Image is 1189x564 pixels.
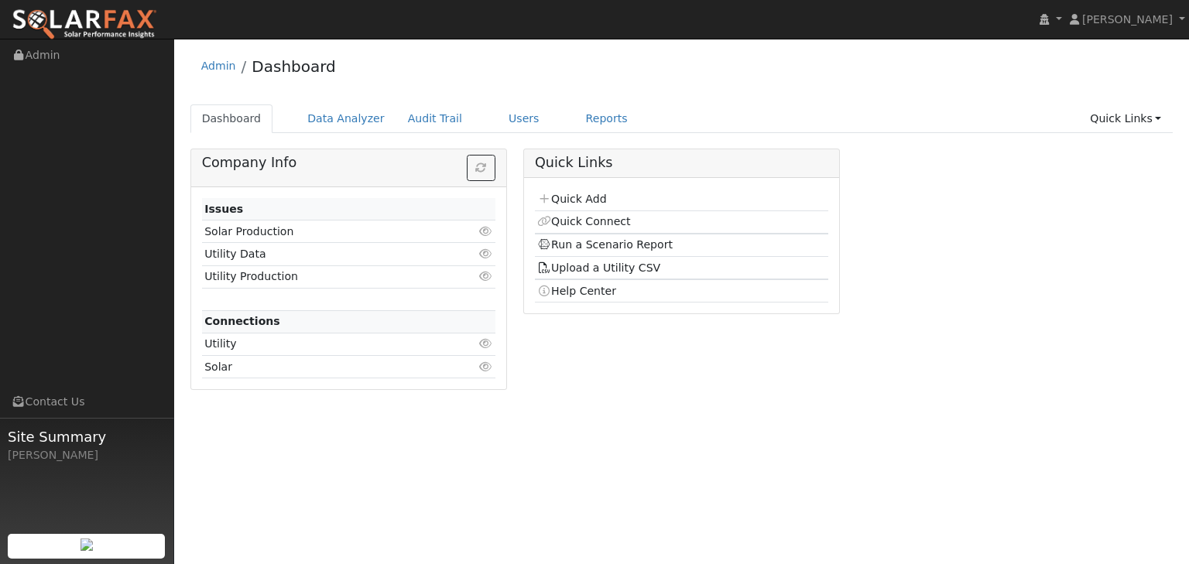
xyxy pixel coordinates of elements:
span: [PERSON_NAME] [1082,13,1173,26]
img: SolarFax [12,9,157,41]
i: Click to view [479,338,493,349]
a: Reports [574,104,639,133]
i: Click to view [479,226,493,237]
a: Users [497,104,551,133]
a: Audit Trail [396,104,474,133]
h5: Company Info [202,155,495,171]
a: Quick Connect [537,215,630,227]
a: Upload a Utility CSV [537,261,660,274]
a: Admin [201,60,236,72]
strong: Connections [204,315,280,327]
td: Utility Data [202,243,448,265]
a: Dashboard [252,57,336,76]
td: Solar Production [202,220,448,243]
div: [PERSON_NAME] [8,447,166,463]
a: Quick Add [537,193,606,205]
td: Solar [202,356,448,378]
h5: Quick Links [535,155,828,171]
i: Click to view [479,271,493,282]
span: Site Summary [8,426,166,447]
td: Utility [202,333,448,355]
a: Run a Scenario Report [537,238,673,251]
a: Help Center [537,285,616,297]
i: Click to view [479,361,493,372]
i: Click to view [479,248,493,259]
td: Utility Production [202,265,448,288]
a: Quick Links [1078,104,1173,133]
strong: Issues [204,203,243,215]
a: Data Analyzer [296,104,396,133]
a: Dashboard [190,104,273,133]
img: retrieve [81,538,93,551]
